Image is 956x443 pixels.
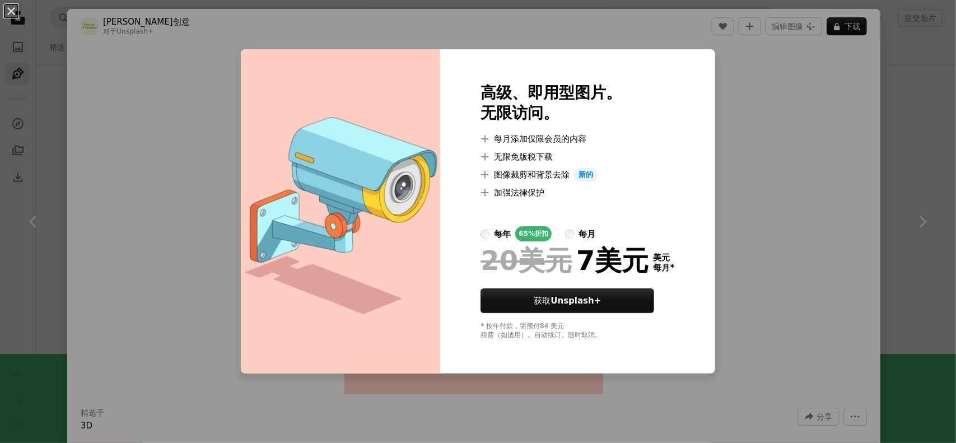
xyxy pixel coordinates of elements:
font: 获取 [534,296,551,306]
font: 折扣 [535,230,548,237]
input: 每年65%折扣 [481,230,489,239]
font: 每年 [494,229,511,239]
font: 高级、即用型图片。 [481,83,622,102]
font: 每月 [654,263,670,273]
font: * 按年付款，需预付 [481,322,540,330]
img: premium_vector-1758273071159-a9ceac13b2fe [241,49,440,374]
font: 84 美元 [540,322,564,330]
font: 20美元 [481,245,572,276]
font: 税费（如适用）。自动续订。随时取消。 [481,331,601,339]
font: 无限访问。 [481,104,559,122]
font: 图像裁剪和背景去除 [494,170,570,180]
input: 每月 [565,230,574,239]
font: 每月 [579,229,595,239]
font: 美元 [654,253,670,263]
button: 获取Unsplash+ [481,288,654,313]
font: 无限免版税下载 [494,152,553,162]
font: 65% [519,230,535,237]
font: 加强法律保护 [494,188,544,198]
font: 每月添加仅限会员的内容 [494,134,586,144]
font: 新的 [579,170,593,179]
font: 7美元 [576,245,649,276]
font: Unsplash+ [551,296,601,306]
